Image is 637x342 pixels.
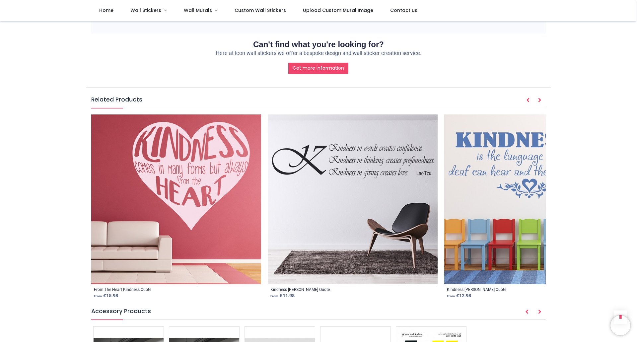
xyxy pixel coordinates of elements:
[235,7,286,14] span: Custom Wall Stickers
[447,294,455,298] span: From
[610,315,630,335] iframe: Brevo live chat
[99,7,113,14] span: Home
[522,95,534,106] button: Prev
[288,63,348,74] a: Get more information
[390,7,417,14] span: Contact us
[91,114,261,284] img: From The Heart Kindness Quote Wall Sticker
[444,114,614,284] img: Kindness Mark Twain Quote Wall Sticker
[94,287,151,293] a: From The Heart Kindness Quote
[534,307,546,318] button: Next
[534,95,546,106] button: Next
[270,293,295,299] strong: £ 11.98
[184,7,212,14] span: Wall Murals
[91,96,546,108] h5: Related Products
[447,287,506,293] a: Kindness [PERSON_NAME] Quote
[130,7,161,14] span: Wall Stickers
[521,307,533,318] button: Prev
[270,287,330,293] a: Kindness [PERSON_NAME] Quote
[91,39,546,50] h2: Can't find what you're looking for?
[91,50,546,57] p: Here at Icon wall stickers we offer a bespoke design and wall sticker creation service.
[94,294,102,298] span: From
[447,293,471,299] strong: £ 12.98
[270,294,278,298] span: From
[268,114,438,284] img: Kindness Lao Tzu Quote Wall Sticker
[94,293,118,299] strong: £ 15.98
[91,307,546,320] h5: Accessory Products
[303,7,373,14] span: Upload Custom Mural Image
